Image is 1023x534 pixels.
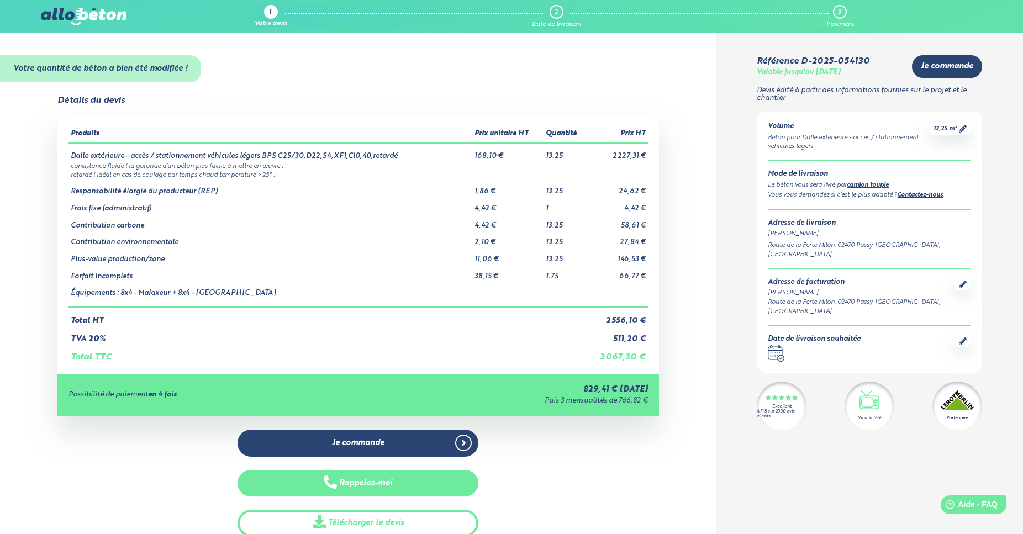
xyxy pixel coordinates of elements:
td: retardé ( idéal en cas de coulage par temps chaud température > 25° ) [68,170,648,179]
td: Plus-value production/zone [68,247,472,264]
a: Contactez-nous [897,192,943,198]
div: Le béton vous sera livré par [768,181,971,191]
td: 11,06 € [472,247,544,264]
td: 4,42 € [472,213,544,230]
td: 38,15 € [472,264,544,281]
th: Quantité [544,125,587,143]
td: 2,10 € [472,230,544,247]
div: Route de la Ferte Milon, 02470 Passy-[GEOGRAPHIC_DATA], [GEOGRAPHIC_DATA] [768,241,971,260]
div: 1 [269,9,271,17]
td: Frais fixe (administratif) [68,196,472,213]
div: Possibilité de paiement [68,391,365,399]
a: Je commande [238,430,478,457]
td: Total TTC [68,343,587,362]
td: 27,84 € [587,230,648,247]
div: Date de livraison [532,21,581,28]
div: Référence D-2025-054130 [757,56,869,66]
div: Puis 3 mensualités de 766,82 € [365,397,648,405]
a: camion toupie [847,182,889,188]
a: 3 Paiement [826,5,854,28]
button: Rappelez-moi [238,470,478,497]
td: Dalle extérieure - accès / stationnement véhicules légers BPS C25/30,D22,S4,XF1,Cl0,40,retardé [68,143,472,161]
td: Responsabilité élargie du producteur (REP) [68,179,472,196]
img: allobéton [41,8,126,25]
td: Équipements : 8x4 - Malaxeur + 8x4 - [GEOGRAPHIC_DATA] [68,281,472,307]
div: Adresse de facturation [768,278,954,287]
div: 4.7/5 sur 2300 avis clients [757,409,806,419]
td: 2 227,31 € [587,143,648,161]
div: Route de la Ferte Milon, 02470 Passy-[GEOGRAPHIC_DATA], [GEOGRAPHIC_DATA] [768,298,954,316]
a: Je commande [912,55,982,78]
td: 168,10 € [472,143,544,161]
p: Devis édité à partir des informations fournies sur le projet et le chantier [757,87,982,103]
td: 511,20 € [587,326,648,344]
td: 66,77 € [587,264,648,281]
div: Vu à la télé [858,415,881,421]
th: Produits [68,125,472,143]
div: Détails du devis [57,96,125,105]
td: Contribution environnementale [68,230,472,247]
td: 4,42 € [472,196,544,213]
td: consistance fluide ( la garantie d’un béton plus facile à mettre en œuvre ) [68,161,648,170]
td: 1.75 [544,264,587,281]
td: TVA 20% [68,326,587,344]
td: 58,61 € [587,213,648,230]
div: [PERSON_NAME] [768,288,954,298]
td: 4,42 € [587,196,648,213]
td: 13.25 [544,213,587,230]
div: 3 [838,9,841,16]
iframe: Help widget launcher [925,491,1011,522]
td: 24,62 € [587,179,648,196]
td: Forfait Incomplets [68,264,472,281]
td: 13.25 [544,247,587,264]
td: 13.25 [544,179,587,196]
div: Valable jusqu'au [DATE] [757,68,841,77]
div: [PERSON_NAME] [768,229,971,239]
div: Partenaire [946,415,968,421]
div: Volume [768,123,929,131]
span: Je commande [921,62,973,71]
th: Prix unitaire HT [472,125,544,143]
td: 1 [544,196,587,213]
div: Béton pour Dalle extérieure - accès / stationnement véhicules légers [768,133,929,152]
div: Paiement [826,21,854,28]
a: 2 Date de livraison [532,5,581,28]
div: 2 [555,9,558,16]
td: Total HT [68,307,587,326]
div: Excellent [772,404,792,409]
td: Contribution carbone [68,213,472,230]
td: 2 556,10 € [587,307,648,326]
td: 1,86 € [472,179,544,196]
td: 13.25 [544,230,587,247]
div: Adresse de livraison [768,219,971,228]
td: 13.25 [544,143,587,161]
div: Votre devis [255,21,287,28]
strong: Votre quantité de béton a bien été modifiée ! [13,65,188,72]
td: 146,53 € [587,247,648,264]
th: Prix HT [587,125,648,143]
a: 1 Votre devis [255,5,287,28]
div: Mode de livraison [768,170,971,178]
td: 3 067,30 € [587,343,648,362]
div: Date de livraison souhaitée [768,335,861,343]
span: Je commande [332,438,384,448]
strong: en 4 fois [148,391,177,398]
div: Vous vous demandez si c’est le plus adapté ? . [768,191,971,200]
div: 829,41 € [DATE] [365,385,648,394]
